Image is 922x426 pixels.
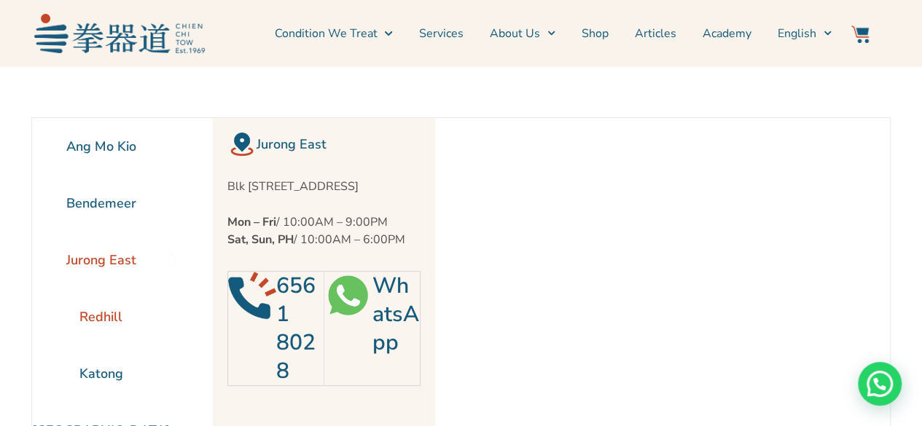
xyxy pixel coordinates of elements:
[778,15,832,52] a: English
[778,25,816,42] span: English
[851,25,869,43] img: Website Icon-03
[419,15,464,52] a: Services
[372,271,418,358] a: WhatsApp
[227,232,294,248] strong: Sat, Sun, PH
[227,178,421,195] p: Blk [STREET_ADDRESS]
[582,15,609,52] a: Shop
[276,271,316,386] a: 6561 8028
[212,15,832,52] nav: Menu
[490,15,555,52] a: About Us
[257,134,421,154] h2: Jurong East
[703,15,751,52] a: Academy
[227,214,276,230] strong: Mon – Fri
[274,15,392,52] a: Condition We Treat
[635,15,676,52] a: Articles
[227,213,421,248] p: / 10:00AM – 9:00PM / 10:00AM – 6:00PM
